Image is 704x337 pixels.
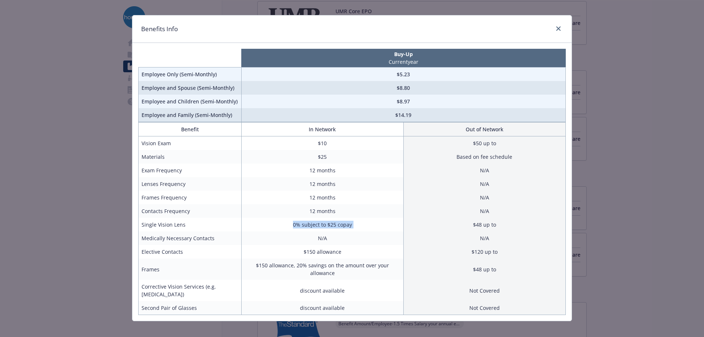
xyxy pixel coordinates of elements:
td: $48 up to [403,218,565,231]
td: Frames Frequency [139,191,242,204]
td: $10 [241,136,403,150]
td: N/A [241,231,403,245]
td: Employee and Family (Semi-Monthly) [139,108,242,122]
div: compare plan details [132,15,572,321]
td: Employee and Children (Semi-Monthly) [139,95,242,108]
td: Exam Frequency [139,164,242,177]
h1: Benefits Info [141,24,178,34]
td: Employee Only (Semi-Monthly) [139,67,242,81]
td: $50 up to [403,136,565,150]
th: Out of Network [403,122,565,136]
td: $150 allowance [241,245,403,259]
td: 12 months [241,204,403,218]
td: N/A [403,164,565,177]
th: Benefit [139,122,242,136]
td: N/A [403,231,565,245]
td: Vision Exam [139,136,242,150]
td: Lenses Frequency [139,177,242,191]
th: In Network [241,122,403,136]
td: Medically Necessary Contacts [139,231,242,245]
td: $14.19 [241,108,565,122]
td: 12 months [241,191,403,204]
p: Buy-Up [243,50,564,58]
td: N/A [403,204,565,218]
td: 12 months [241,164,403,177]
td: 0% subject to $25 copay [241,218,403,231]
td: Not Covered [403,280,565,301]
td: Contacts Frequency [139,204,242,218]
td: Materials [139,150,242,164]
td: Frames [139,259,242,280]
td: $8.97 [241,95,565,108]
td: $120 up to [403,245,565,259]
td: $150 allowance, 20% savings on the amount over your allowance [241,259,403,280]
td: Single Vision Lens [139,218,242,231]
td: $5.23 [241,67,565,81]
td: $48 up to [403,259,565,280]
td: Based on fee schedule [403,150,565,164]
td: Employee and Spouse (Semi-Monthly) [139,81,242,95]
th: intentionally left blank [139,49,242,67]
td: $8.80 [241,81,565,95]
td: Corrective Vision Services (e.g. [MEDICAL_DATA]) [139,280,242,301]
a: close [554,24,563,33]
td: $25 [241,150,403,164]
td: N/A [403,191,565,204]
td: discount available [241,280,403,301]
td: Elective Contacts [139,245,242,259]
td: discount available [241,301,403,315]
td: Second Pair of Glasses [139,301,242,315]
td: 12 months [241,177,403,191]
p: Current year [243,58,564,66]
td: Not Covered [403,301,565,315]
td: N/A [403,177,565,191]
